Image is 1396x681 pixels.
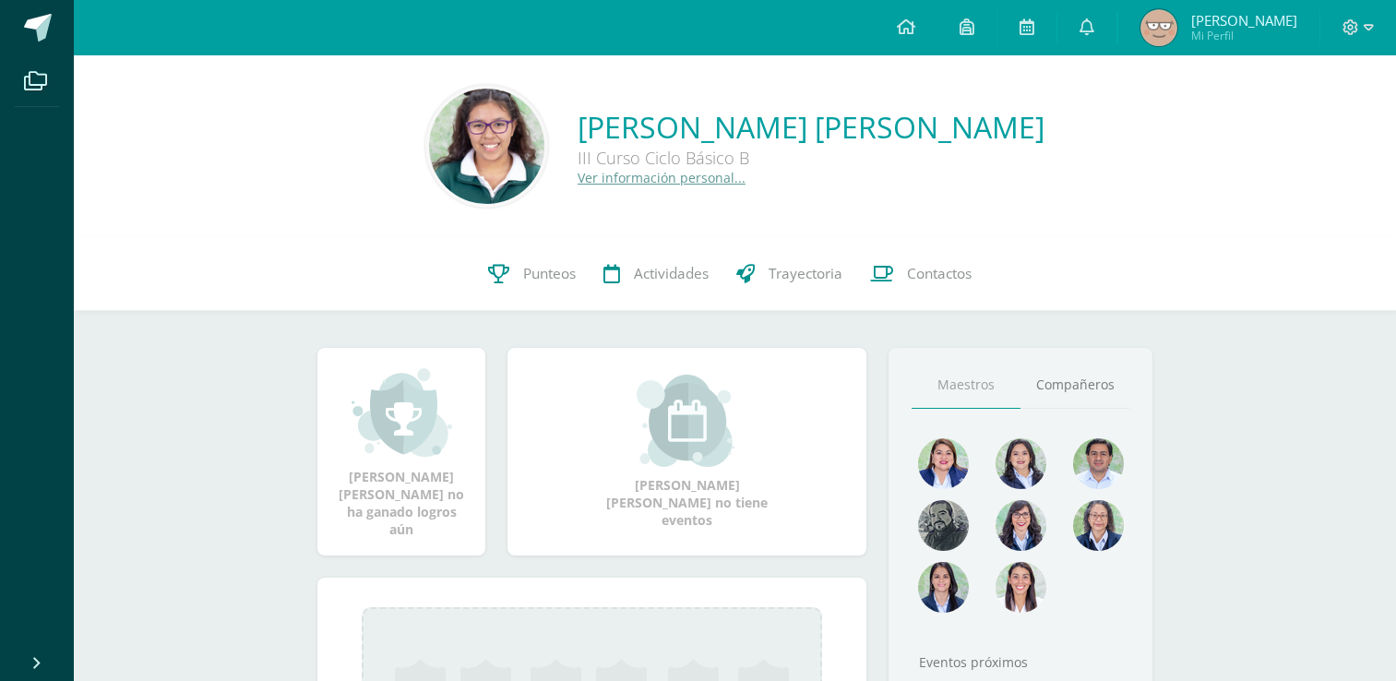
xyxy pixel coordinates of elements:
div: Eventos próximos [912,653,1129,671]
img: 1c486c33b8bd52ac03df331010ae2e62.png [429,89,544,204]
div: [PERSON_NAME] [PERSON_NAME] no tiene eventos [595,375,780,529]
span: Punteos [523,264,576,283]
img: 4179e05c207095638826b52d0d6e7b97.png [918,500,969,551]
a: Ver información personal... [578,169,746,186]
img: d4e0c534ae446c0d00535d3bb96704e9.png [918,562,969,613]
img: b1da893d1b21f2b9f45fcdf5240f8abd.png [996,500,1046,551]
span: [PERSON_NAME] [1191,11,1297,30]
a: Actividades [590,237,722,311]
img: 135afc2e3c36cc19cf7f4a6ffd4441d1.png [918,438,969,489]
img: event_small.png [637,375,737,467]
a: Contactos [856,237,985,311]
a: Trayectoria [722,237,856,311]
div: III Curso Ciclo Básico B [578,147,1044,169]
span: Contactos [907,264,972,283]
img: 68491b968eaf45af92dd3338bd9092c6.png [1073,500,1124,551]
a: [PERSON_NAME] [PERSON_NAME] [578,107,1044,147]
a: Maestros [912,362,1020,409]
img: 45e5189d4be9c73150df86acb3c68ab9.png [996,438,1046,489]
img: b08fa849ce700c2446fec7341b01b967.png [1140,9,1177,46]
img: 1e7bfa517bf798cc96a9d855bf172288.png [1073,438,1124,489]
img: achievement_small.png [352,366,452,459]
img: 38d188cc98c34aa903096de2d1c9671e.png [996,562,1046,613]
a: Compañeros [1020,362,1129,409]
span: Mi Perfil [1191,28,1297,43]
span: Trayectoria [769,264,842,283]
span: Actividades [634,264,709,283]
a: Punteos [474,237,590,311]
div: [PERSON_NAME] [PERSON_NAME] no ha ganado logros aún [336,366,467,538]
